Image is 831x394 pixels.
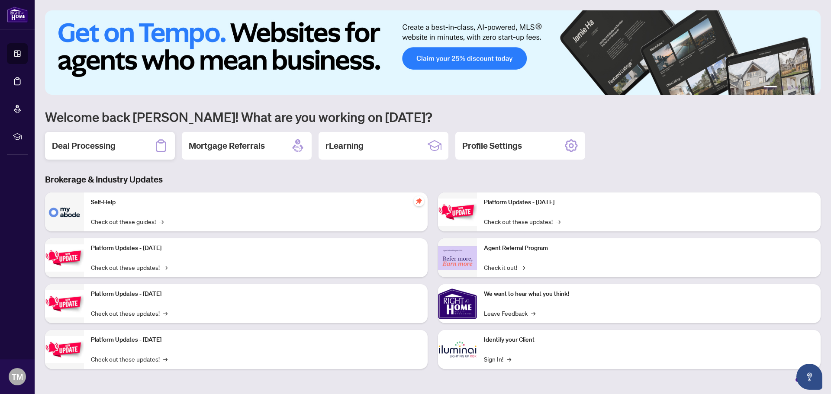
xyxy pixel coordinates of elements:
[781,86,784,90] button: 2
[414,196,424,206] span: pushpin
[52,140,116,152] h2: Deal Processing
[531,308,535,318] span: →
[91,289,421,299] p: Platform Updates - [DATE]
[163,308,167,318] span: →
[484,243,814,253] p: Agent Referral Program
[438,199,477,226] img: Platform Updates - June 23, 2025
[808,86,812,90] button: 6
[521,263,525,272] span: →
[484,289,814,299] p: We want to hear what you think!
[91,335,421,345] p: Platform Updates - [DATE]
[45,290,84,317] img: Platform Updates - July 21, 2025
[163,263,167,272] span: →
[163,354,167,364] span: →
[45,244,84,272] img: Platform Updates - September 16, 2025
[91,308,167,318] a: Check out these updates!→
[91,217,164,226] a: Check out these guides!→
[438,330,477,369] img: Identify your Client
[507,354,511,364] span: →
[795,86,798,90] button: 4
[45,10,821,95] img: Slide 0
[484,217,560,226] a: Check out these updates!→
[7,6,28,22] img: logo
[189,140,265,152] h2: Mortgage Referrals
[796,364,822,390] button: Open asap
[12,371,23,383] span: TM
[438,284,477,323] img: We want to hear what you think!
[91,263,167,272] a: Check out these updates!→
[159,217,164,226] span: →
[802,86,805,90] button: 5
[462,140,522,152] h2: Profile Settings
[91,354,167,364] a: Check out these updates!→
[484,354,511,364] a: Sign In!→
[45,192,84,231] img: Self-Help
[484,335,814,345] p: Identify your Client
[91,243,421,253] p: Platform Updates - [DATE]
[484,308,535,318] a: Leave Feedback→
[484,263,525,272] a: Check it out!→
[438,246,477,270] img: Agent Referral Program
[45,173,821,186] h3: Brokerage & Industry Updates
[788,86,791,90] button: 3
[45,336,84,363] img: Platform Updates - July 8, 2025
[763,86,777,90] button: 1
[91,198,421,207] p: Self-Help
[556,217,560,226] span: →
[325,140,364,152] h2: rLearning
[45,109,821,125] h1: Welcome back [PERSON_NAME]! What are you working on [DATE]?
[484,198,814,207] p: Platform Updates - [DATE]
